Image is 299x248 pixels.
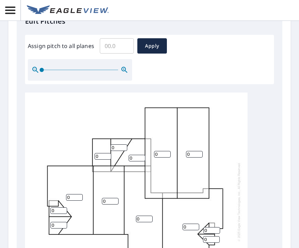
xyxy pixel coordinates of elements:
input: 00.0 [100,36,134,56]
span: Apply [143,42,161,50]
img: EV Logo [27,5,109,16]
p: Edit Pitches [25,16,274,26]
label: Assign pitch to all planes [28,42,94,50]
button: Apply [137,38,167,54]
